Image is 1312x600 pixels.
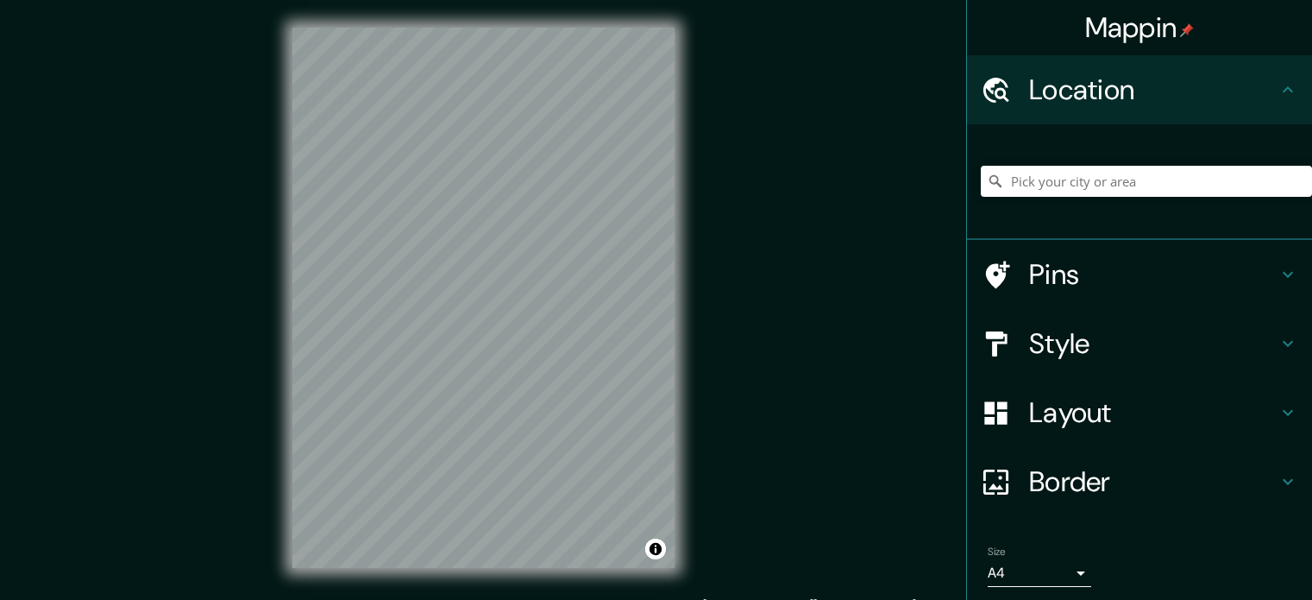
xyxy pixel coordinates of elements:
div: Style [967,309,1312,378]
div: Border [967,447,1312,516]
div: Layout [967,378,1312,447]
h4: Border [1029,464,1277,499]
h4: Layout [1029,395,1277,430]
label: Size [988,545,1006,559]
div: A4 [988,559,1091,587]
canvas: Map [292,28,675,568]
h4: Pins [1029,257,1277,292]
div: Pins [967,240,1312,309]
img: pin-icon.png [1180,23,1194,37]
h4: Location [1029,73,1277,107]
button: Toggle attribution [645,539,666,559]
div: Location [967,55,1312,124]
input: Pick your city or area [981,166,1312,197]
h4: Style [1029,326,1277,361]
h4: Mappin [1085,10,1195,45]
